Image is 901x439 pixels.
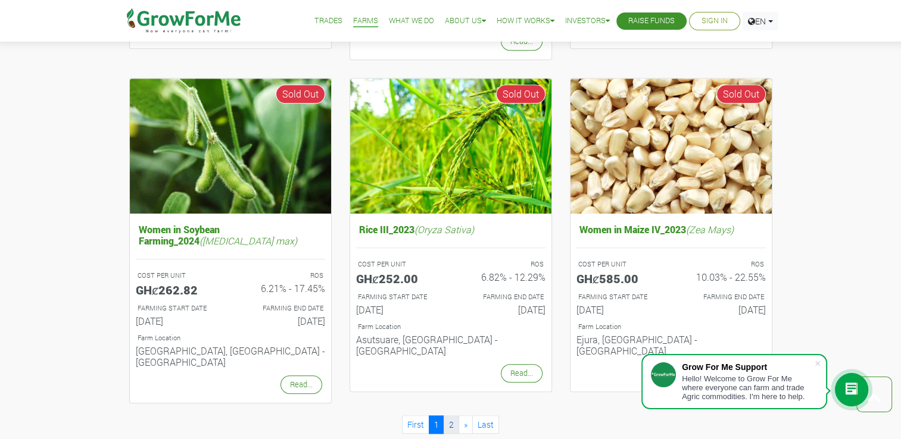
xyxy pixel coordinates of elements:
div: Grow For Me Support [682,362,814,372]
p: FARMING START DATE [578,292,660,302]
h6: [DATE] [136,315,222,327]
a: Sign In [702,15,728,27]
h6: 6.82% - 12.29% [460,271,545,283]
a: EN [743,12,778,30]
i: ([MEDICAL_DATA] max) [199,234,297,247]
p: FARMING END DATE [241,303,323,313]
h6: [DATE] [356,304,442,315]
a: Trades [314,15,342,27]
img: growforme image [570,79,772,214]
h6: [DATE] [680,304,766,315]
h5: Women in Soybean Farming_2024 [136,221,325,249]
p: COST PER UNIT [578,259,660,269]
h6: Ejura, [GEOGRAPHIC_DATA] - [GEOGRAPHIC_DATA] [576,334,766,356]
span: Sold Out [716,84,766,104]
span: Sold Out [496,84,545,104]
h5: GHȼ262.82 [136,283,222,297]
div: Hello! Welcome to Grow For Me where everyone can farm and trade Agric commodities. I'm here to help. [682,374,814,401]
h6: [GEOGRAPHIC_DATA], [GEOGRAPHIC_DATA] - [GEOGRAPHIC_DATA] [136,345,325,368]
a: Last [472,415,499,434]
a: First [402,415,429,434]
a: Read... [280,375,322,394]
i: (Zea Mays) [686,223,734,236]
a: What We Do [389,15,434,27]
a: Investors [565,15,610,27]
h6: [DATE] [239,315,325,327]
p: FARMING START DATE [138,303,220,313]
span: Sold Out [276,84,325,104]
a: Read... [501,364,543,382]
a: 2 [444,415,459,434]
h5: Rice III_2023 [356,221,545,238]
i: (Oryza Sativa) [414,223,474,236]
p: ROS [241,271,323,281]
h5: GHȼ585.00 [576,271,662,286]
p: FARMING END DATE [462,292,544,302]
nav: Page Navigation [129,415,772,434]
img: growforme image [130,79,331,214]
img: growforme image [350,79,551,214]
p: COST PER UNIT [358,259,440,269]
p: Location of Farm [358,322,544,332]
span: » [464,419,467,430]
h6: 6.21% - 17.45% [239,283,325,294]
a: Farms [353,15,378,27]
p: FARMING END DATE [682,292,764,302]
a: 1 [429,415,444,434]
p: COST PER UNIT [138,271,220,281]
h5: GHȼ252.00 [356,271,442,286]
h5: Women in Maize IV_2023 [576,221,766,238]
p: ROS [682,259,764,269]
p: ROS [462,259,544,269]
a: Raise Funds [628,15,675,27]
a: About Us [445,15,486,27]
h6: [DATE] [460,304,545,315]
p: FARMING START DATE [358,292,440,302]
a: How it Works [497,15,554,27]
p: Location of Farm [138,333,323,343]
h6: [DATE] [576,304,662,315]
p: Location of Farm [578,322,764,332]
h6: Asutsuare, [GEOGRAPHIC_DATA] - [GEOGRAPHIC_DATA] [356,334,545,356]
h6: 10.03% - 22.55% [680,271,766,283]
